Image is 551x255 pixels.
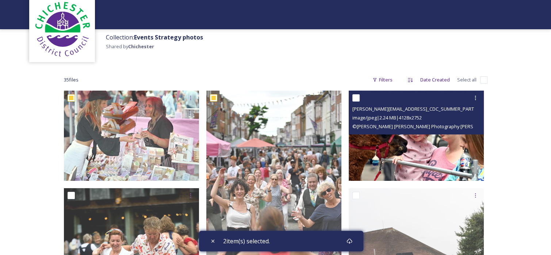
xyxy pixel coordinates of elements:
[352,114,422,121] span: image/jpeg | 2.24 MB | 4128 x 2752
[128,43,154,50] strong: Chichester
[457,76,477,83] span: Select all
[64,76,79,83] span: 35 file s
[106,33,203,41] span: Collection:
[134,33,203,41] strong: Events Strategy photos
[352,105,484,112] span: [PERSON_NAME][EMAIL_ADDRESS]_CDC_SUMMER_PARTY.jpg
[349,91,484,181] img: allan@allanhutchings.com-060707-4594_CDC_SUMMER_PARTY.jpg
[223,237,270,246] span: 2 item(s) selected.
[106,43,154,50] span: Shared by
[369,73,396,87] div: Filters
[64,91,199,181] img: allan@allanhutchings.com-060707-4658_CDC_SUMMER_PARTY.jpg
[417,73,454,87] div: Date Created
